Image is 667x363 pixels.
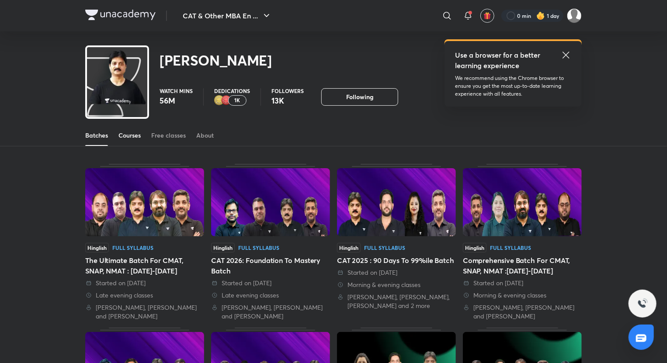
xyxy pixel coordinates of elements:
[567,8,582,23] img: Nitin
[85,168,204,236] img: Thumbnail
[160,52,272,69] h2: [PERSON_NAME]
[221,95,232,106] img: educator badge1
[238,245,279,250] div: Full Syllabus
[151,125,186,146] a: Free classes
[346,93,373,101] span: Following
[321,88,398,106] button: Following
[211,303,330,321] div: Lokesh Agarwal, Amiya Kumar and Amit Deepak Rohra
[337,293,456,310] div: Lokesh Agarwal, Ravi Kumar, Saral Nashier and 2 more
[455,74,571,98] p: We recommend using the Chrome browser to ensure you get the most up-to-date learning experience w...
[85,10,156,20] img: Company Logo
[151,131,186,140] div: Free classes
[211,291,330,300] div: Late evening classes
[463,279,582,287] div: Started on 18 Aug 2025
[85,10,156,22] a: Company Logo
[85,125,108,146] a: Batches
[211,243,235,252] span: Hinglish
[160,95,193,106] p: 56M
[337,255,456,266] div: CAT 2025 : 90 Days To 99%ile Batch
[87,49,147,106] img: class
[118,125,141,146] a: Courses
[211,255,330,276] div: CAT 2026: Foundation To Mastery Batch
[85,131,108,140] div: Batches
[271,88,304,93] p: Followers
[364,245,405,250] div: Full Syllabus
[118,131,141,140] div: Courses
[196,125,214,146] a: About
[85,291,204,300] div: Late evening classes
[214,88,250,93] p: Dedications
[85,243,109,252] span: Hinglish
[211,279,330,287] div: Started on 2 Sept 2025
[214,95,225,106] img: educator badge2
[85,279,204,287] div: Started on 23 Sept 2025
[85,164,204,321] div: The Ultimate Batch For CMAT, SNAP, NMAT : 2025-2026
[463,164,582,321] div: Comprehensive Batch For CMAT, SNAP, NMAT :2025-2026
[463,303,582,321] div: Lokesh Agarwal, Deepika Awasthi and Ronakkumar Shah
[337,268,456,277] div: Started on 31 Aug 2025
[177,7,277,24] button: CAT & Other MBA En ...
[463,243,486,252] span: Hinglish
[490,245,531,250] div: Full Syllabus
[455,50,542,71] h5: Use a browser for a better learning experience
[160,88,193,93] p: Watch mins
[337,280,456,289] div: Morning & evening classes
[337,243,361,252] span: Hinglish
[85,255,204,276] div: The Ultimate Batch For CMAT, SNAP, NMAT : [DATE]-[DATE]
[235,97,240,104] p: 1K
[85,303,204,321] div: Lokesh Agarwal, Ronakkumar Shah and Amit Deepak Rohra
[211,168,330,236] img: Thumbnail
[480,9,494,23] button: avatar
[463,168,582,236] img: Thumbnail
[463,255,582,276] div: Comprehensive Batch For CMAT, SNAP, NMAT :[DATE]-[DATE]
[112,245,153,250] div: Full Syllabus
[271,95,304,106] p: 13K
[637,298,648,309] img: ttu
[337,168,456,236] img: Thumbnail
[211,164,330,321] div: CAT 2026: Foundation To Mastery Batch
[337,164,456,321] div: CAT 2025 : 90 Days To 99%ile Batch
[536,11,545,20] img: streak
[196,131,214,140] div: About
[463,291,582,300] div: Morning & evening classes
[483,12,491,20] img: avatar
